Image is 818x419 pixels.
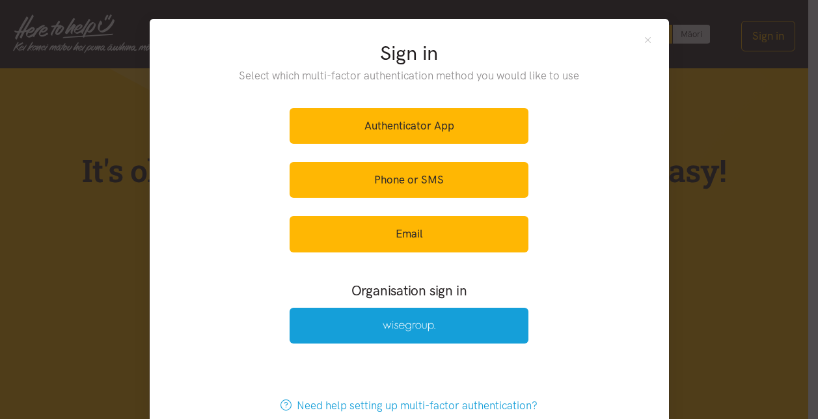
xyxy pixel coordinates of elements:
a: Phone or SMS [290,162,528,198]
p: Select which multi-factor authentication method you would like to use [212,67,606,85]
button: Close [642,34,653,46]
a: Email [290,216,528,252]
img: Wise Group [383,321,436,332]
h2: Sign in [212,40,606,67]
h3: Organisation sign in [254,281,564,300]
a: Authenticator App [290,108,528,144]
